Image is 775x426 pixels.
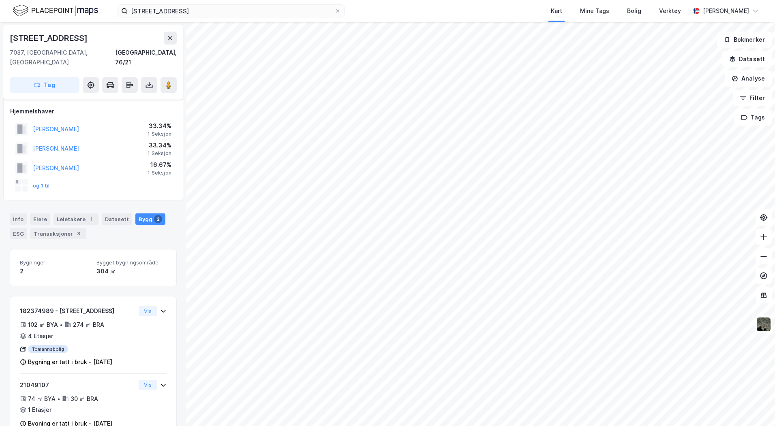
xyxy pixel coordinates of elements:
[30,213,50,225] div: Eiere
[28,320,58,330] div: 102 ㎡ BYA
[60,322,63,328] div: •
[20,266,90,276] div: 2
[10,77,79,93] button: Tag
[20,259,90,266] span: Bygninger
[148,131,171,137] div: 1 Seksjon
[10,213,27,225] div: Info
[13,4,98,18] img: logo.f888ab2527a4732fd821a326f86c7f29.svg
[102,213,132,225] div: Datasett
[659,6,681,16] div: Verktøy
[10,106,176,116] div: Hjemmelshaver
[10,32,89,45] div: [STREET_ADDRESS]
[96,266,167,276] div: 304 ㎡
[30,228,86,239] div: Transaksjoner
[87,215,95,223] div: 1
[734,109,772,126] button: Tags
[135,213,165,225] div: Bygg
[580,6,609,16] div: Mine Tags
[722,51,772,67] button: Datasett
[551,6,562,16] div: Kart
[734,387,775,426] div: Kontrollprogram for chat
[10,48,115,67] div: 7037, [GEOGRAPHIC_DATA], [GEOGRAPHIC_DATA]
[139,380,157,390] button: Vis
[148,121,171,131] div: 33.34%
[28,405,51,415] div: 1 Etasjer
[75,230,83,238] div: 3
[725,70,772,87] button: Analyse
[717,32,772,48] button: Bokmerker
[57,396,60,402] div: •
[733,90,772,106] button: Filter
[10,228,27,239] div: ESG
[54,213,98,225] div: Leietakere
[128,5,334,17] input: Søk på adresse, matrikkel, gårdeiere, leietakere eller personer
[28,331,53,341] div: 4 Etasjer
[28,357,112,367] div: Bygning er tatt i bruk - [DATE]
[154,215,162,223] div: 2
[73,320,104,330] div: 274 ㎡ BRA
[115,48,177,67] div: [GEOGRAPHIC_DATA], 76/21
[96,259,167,266] span: Bygget bygningsområde
[139,306,157,316] button: Vis
[20,306,135,316] div: 182374989 - [STREET_ADDRESS]
[734,387,775,426] iframe: Chat Widget
[20,380,135,390] div: 21049107
[148,160,171,170] div: 16.67%
[28,394,56,404] div: 74 ㎡ BYA
[148,170,171,176] div: 1 Seksjon
[627,6,641,16] div: Bolig
[148,141,171,150] div: 33.34%
[71,394,98,404] div: 30 ㎡ BRA
[703,6,749,16] div: [PERSON_NAME]
[148,150,171,157] div: 1 Seksjon
[756,317,771,332] img: 9k=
